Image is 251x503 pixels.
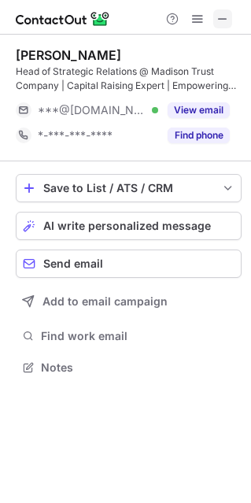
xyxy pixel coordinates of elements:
[16,287,242,316] button: Add to email campaign
[168,102,230,118] button: Reveal Button
[43,257,103,270] span: Send email
[16,325,242,347] button: Find work email
[16,47,121,63] div: [PERSON_NAME]
[16,9,110,28] img: ContactOut v5.3.10
[43,220,211,232] span: AI write personalized message
[43,182,214,194] div: Save to List / ATS / CRM
[38,103,146,117] span: ***@[DOMAIN_NAME]
[16,174,242,202] button: save-profile-one-click
[16,212,242,240] button: AI write personalized message
[16,65,242,93] div: Head of Strategic Relations @ Madison Trust Company | Capital Raising Expert | Empowering Growth ...
[168,128,230,143] button: Reveal Button
[42,295,168,308] span: Add to email campaign
[16,357,242,379] button: Notes
[16,250,242,278] button: Send email
[41,329,235,343] span: Find work email
[41,361,235,375] span: Notes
